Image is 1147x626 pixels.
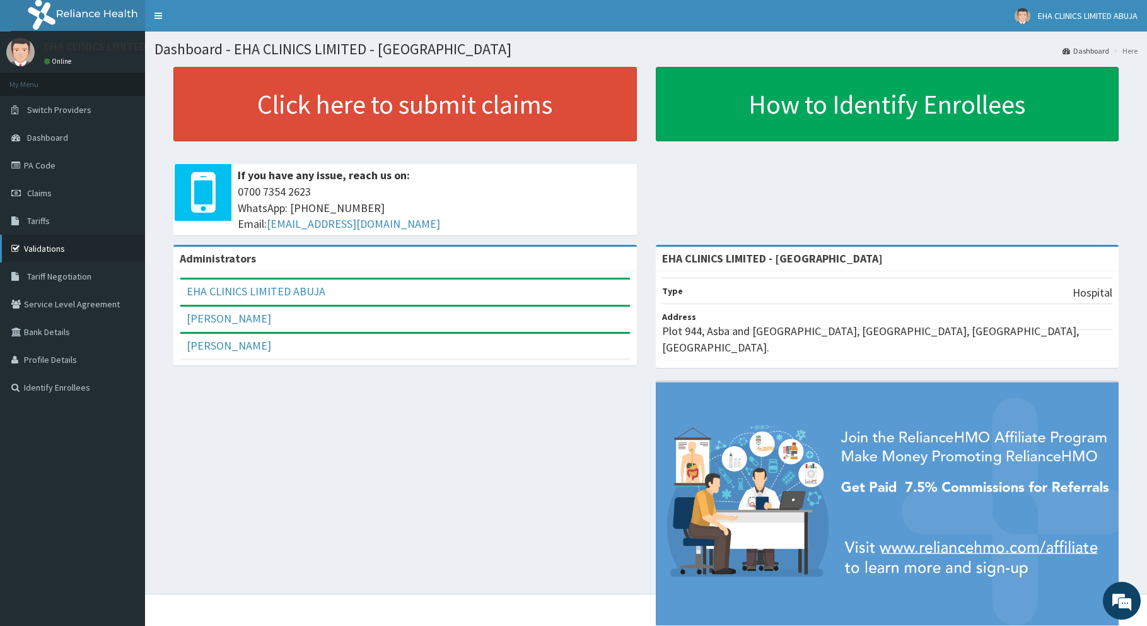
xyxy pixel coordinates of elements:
a: Online [44,57,74,66]
img: User Image [6,38,35,66]
a: [PERSON_NAME] [187,338,271,353]
b: Type [662,285,683,297]
span: We're online! [73,159,174,286]
img: User Image [1015,8,1030,24]
b: If you have any issue, reach us on: [238,168,410,182]
p: Hospital [1073,285,1112,301]
a: [PERSON_NAME] [187,311,271,326]
span: Dashboard [27,132,68,143]
li: Here [1110,45,1138,56]
b: Address [662,311,696,322]
img: provider-team-banner.png [656,382,1119,625]
div: Chat with us now [66,71,212,87]
span: 0700 7354 2623 WhatsApp: [PHONE_NUMBER] Email: [238,184,631,232]
span: Tariffs [27,215,50,227]
a: Click here to submit claims [173,67,637,141]
p: EHA CLINICS LIMITED ABUJA [44,41,180,52]
a: Dashboard [1063,45,1109,56]
span: Tariff Negotiation [27,271,91,282]
p: Plot 944, Asba and [GEOGRAPHIC_DATA], [GEOGRAPHIC_DATA], [GEOGRAPHIC_DATA], [GEOGRAPHIC_DATA]. [662,323,1113,355]
h1: Dashboard - EHA CLINICS LIMITED - [GEOGRAPHIC_DATA] [154,41,1138,57]
b: Administrators [180,251,256,266]
textarea: Type your message and hit 'Enter' [6,345,240,389]
strong: EHA CLINICS LIMITED - [GEOGRAPHIC_DATA] [662,251,883,266]
a: EHA CLINICS LIMITED ABUJA [187,284,325,298]
a: How to Identify Enrollees [656,67,1119,141]
a: [EMAIL_ADDRESS][DOMAIN_NAME] [267,216,440,231]
img: d_794563401_company_1708531726252_794563401 [23,63,51,95]
div: Minimize live chat window [207,6,237,37]
span: Claims [27,187,52,199]
span: EHA CLINICS LIMITED ABUJA [1038,10,1138,21]
span: Switch Providers [27,104,91,115]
